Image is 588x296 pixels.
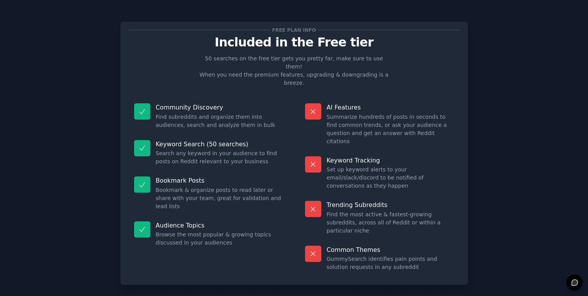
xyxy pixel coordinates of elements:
[271,26,317,34] span: Free plan info
[327,166,454,190] dd: Set up keyword alerts to your email/slack/discord to be notified of conversations as they happen
[327,210,454,235] dd: Find the most active & fastest-growing subreddits, across all of Reddit or within a particular niche
[327,113,454,145] dd: Summarize hundreds of posts in seconds to find common trends, or ask your audience a question and...
[156,113,283,129] dd: Find subreddits and organize them into audiences, search and analyze them in bulk
[327,201,454,209] p: Trending Subreddits
[156,176,283,185] p: Bookmark Posts
[156,103,283,111] p: Community Discovery
[156,186,283,210] dd: Bookmark & organize posts to read later or share with your team, great for validation and lead lists
[156,149,283,166] dd: Search any keyword in your audience to find posts on Reddit relevant to your business
[327,103,454,111] p: AI Features
[129,36,460,49] p: Included in the Free tier
[327,255,454,271] dd: GummySearch identifies pain points and solution requests in any subreddit
[156,231,283,247] dd: Browse the most popular & growing topics discussed in your audiences
[197,55,392,87] p: 50 searches on the free tier gets you pretty far, make sure to use them! When you need the premiu...
[156,140,283,148] p: Keyword Search (50 searches)
[156,221,283,229] p: Audience Topics
[327,156,454,164] p: Keyword Tracking
[327,246,454,254] p: Common Themes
